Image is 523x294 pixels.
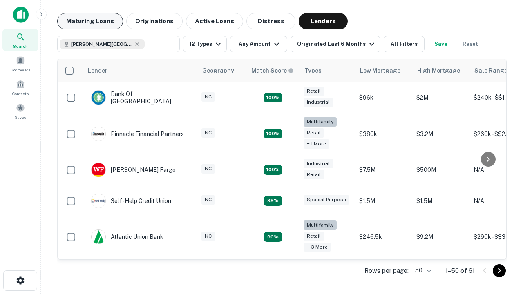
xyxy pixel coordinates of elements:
[304,195,349,205] div: Special Purpose
[186,13,243,29] button: Active Loans
[91,90,189,105] div: Bank Of [GEOGRAPHIC_DATA]
[355,82,412,113] td: $96k
[482,203,523,242] iframe: Chat Widget
[412,59,469,82] th: High Mortgage
[412,154,469,185] td: $500M
[355,216,412,258] td: $246.5k
[360,66,400,76] div: Low Mortgage
[15,114,27,120] span: Saved
[201,232,215,241] div: NC
[264,93,282,102] div: Matching Properties: 15, hasApolloMatch: undefined
[91,163,176,177] div: [PERSON_NAME] Fargo
[428,36,454,52] button: Save your search to get updates of matches that match your search criteria.
[2,100,38,122] a: Saved
[299,13,348,29] button: Lenders
[264,129,282,139] div: Matching Properties: 20, hasApolloMatch: undefined
[230,36,287,52] button: Any Amount
[304,66,322,76] div: Types
[202,66,234,76] div: Geography
[246,13,295,29] button: Distress
[297,39,377,49] div: Originated Last 6 Months
[71,40,132,48] span: [PERSON_NAME][GEOGRAPHIC_DATA], [GEOGRAPHIC_DATA]
[251,66,292,75] h6: Match Score
[91,127,184,141] div: Pinnacle Financial Partners
[355,154,412,185] td: $7.5M
[246,59,299,82] th: Capitalize uses an advanced AI algorithm to match your search with the best lender. The match sco...
[13,7,29,23] img: capitalize-icon.png
[92,127,105,141] img: picture
[364,266,409,276] p: Rows per page:
[83,59,197,82] th: Lender
[355,59,412,82] th: Low Mortgage
[412,216,469,258] td: $9.2M
[201,164,215,174] div: NC
[264,232,282,242] div: Matching Properties: 10, hasApolloMatch: undefined
[92,91,105,105] img: picture
[304,232,324,241] div: Retail
[493,264,506,277] button: Go to next page
[251,66,294,75] div: Capitalize uses an advanced AI algorithm to match your search with the best lender. The match sco...
[304,128,324,138] div: Retail
[183,36,227,52] button: 12 Types
[91,229,163,244] div: Atlantic Union Bank
[355,113,412,154] td: $380k
[13,43,28,49] span: Search
[57,13,123,29] button: Maturing Loans
[412,113,469,154] td: $3.2M
[197,59,246,82] th: Geography
[412,185,469,216] td: $1.5M
[304,243,331,252] div: + 3 more
[445,266,475,276] p: 1–50 of 61
[304,98,333,107] div: Industrial
[264,165,282,175] div: Matching Properties: 14, hasApolloMatch: undefined
[412,82,469,113] td: $2M
[201,128,215,138] div: NC
[457,36,483,52] button: Reset
[88,66,107,76] div: Lender
[92,230,105,244] img: picture
[304,159,333,168] div: Industrial
[201,195,215,205] div: NC
[412,265,432,276] div: 50
[2,53,38,75] a: Borrowers
[12,90,29,97] span: Contacts
[304,139,329,149] div: + 1 more
[304,220,337,230] div: Multifamily
[91,194,171,208] div: Self-help Credit Union
[291,36,380,52] button: Originated Last 6 Months
[474,66,507,76] div: Sale Range
[304,170,324,179] div: Retail
[201,92,215,102] div: NC
[11,67,30,73] span: Borrowers
[304,87,324,96] div: Retail
[304,117,337,127] div: Multifamily
[264,196,282,206] div: Matching Properties: 11, hasApolloMatch: undefined
[92,194,105,208] img: picture
[2,76,38,98] a: Contacts
[299,59,355,82] th: Types
[384,36,425,52] button: All Filters
[2,29,38,51] a: Search
[355,185,412,216] td: $1.5M
[92,163,105,177] img: picture
[417,66,460,76] div: High Mortgage
[126,13,183,29] button: Originations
